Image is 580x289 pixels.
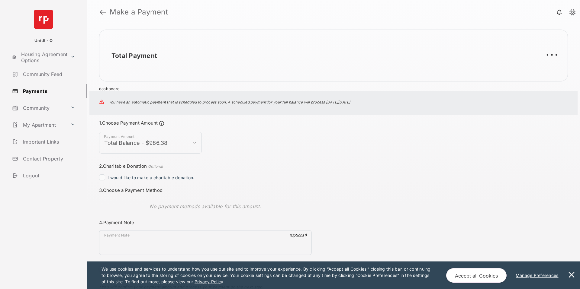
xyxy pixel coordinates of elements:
a: Housing Agreement Options [10,50,68,65]
em: Optional [148,164,163,169]
h3: 1. Choose Payment Amount [99,120,312,127]
a: Payments [10,84,87,98]
p: We use cookies and services to understand how you use our site and to improve your experience. By... [101,266,433,285]
div: dashboard [99,86,568,91]
a: My Apartment [10,118,68,132]
a: Community [10,101,68,115]
strong: Make a Payment [110,8,168,16]
a: Important Links [10,135,78,149]
p: UnitB - O [34,38,53,44]
h2: Total Payment [111,52,157,59]
p: You have an automatic payment that is scheduled to process soon. A scheduled payment for your ful... [109,100,351,105]
a: Community Feed [10,67,87,81]
h3: 4. Payment Note [99,220,312,225]
h3: 2. Charitable Donation [99,163,312,170]
u: Privacy Policy [195,279,223,284]
img: svg+xml;base64,PHN2ZyB4bWxucz0iaHR0cDovL3d3dy53My5vcmcvMjAwMC9zdmciIHdpZHRoPSI2NCIgaGVpZ2h0PSI2NC... [34,10,53,29]
span: I would like to make a charitable donation. [108,175,195,180]
u: Manage Preferences [516,273,561,278]
button: Accept all Cookies [446,268,507,283]
h3: 3. Choose a Payment Method [99,187,312,193]
p: No payment methods available for this amount. [150,203,261,210]
a: Contact Property [10,151,87,166]
a: Logout [10,168,87,183]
